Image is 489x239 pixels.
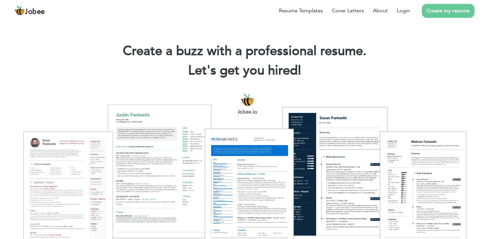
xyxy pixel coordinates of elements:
a: Create my resume [422,4,474,18]
span: | [298,62,301,79]
h1: Create a buzz with a professional resume. [10,43,479,60]
span: get you hired! [220,62,301,79]
img: jobee.io [15,6,25,16]
a: Login [397,7,410,15]
a: Cover Letters [332,7,364,15]
a: Jobee [15,6,45,16]
span: Jobee [25,8,45,16]
a: About [373,7,388,15]
a: Resume Templates [279,7,323,15]
h2: Let's [10,62,479,79]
